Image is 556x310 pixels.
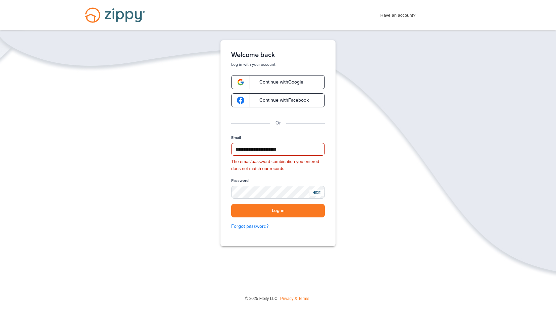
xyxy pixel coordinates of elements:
div: HIDE [309,190,324,196]
a: Forgot password? [231,223,325,230]
a: google-logoContinue withFacebook [231,93,325,107]
p: Log in with your account. [231,62,325,67]
span: Continue with Google [253,80,303,85]
button: Log in [231,204,325,218]
span: © 2025 Floify LLC [245,296,277,301]
a: google-logoContinue withGoogle [231,75,325,89]
input: Email [231,143,325,156]
label: Email [231,135,241,141]
img: google-logo [237,97,244,104]
label: Password [231,178,249,184]
span: Continue with Facebook [253,98,309,103]
p: Or [275,119,281,127]
div: The email/password combination you entered does not match our records. [231,158,325,172]
img: google-logo [237,79,244,86]
input: Password [231,186,325,199]
h1: Welcome back [231,51,325,59]
a: Privacy & Terms [280,296,309,301]
span: Have an account? [381,8,416,19]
